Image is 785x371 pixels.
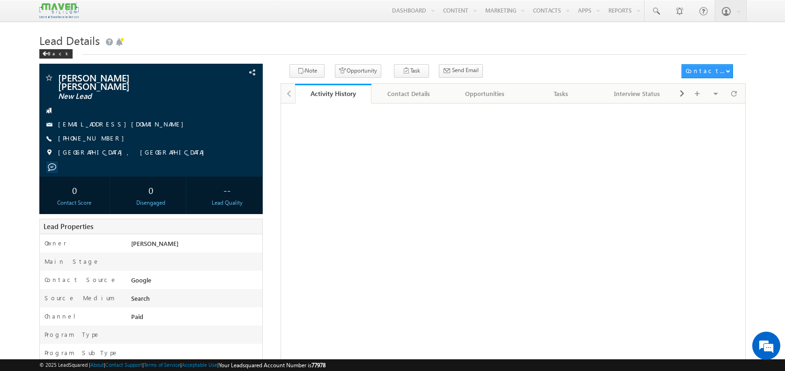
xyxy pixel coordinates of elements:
span: New Lead [58,92,197,101]
span: Lead Properties [44,222,93,231]
a: Tasks [523,84,599,104]
label: Owner [44,239,67,247]
a: [EMAIL_ADDRESS][DOMAIN_NAME] [58,120,188,128]
img: Custom Logo [39,2,79,19]
div: Disengaged [118,199,184,207]
span: [PHONE_NUMBER] [58,134,129,143]
a: Terms of Service [144,362,180,368]
span: © 2025 LeadSquared | | | | | [39,361,326,370]
span: Your Leadsquared Account Number is [219,362,326,369]
span: 77978 [311,362,326,369]
button: Note [289,64,325,78]
div: Contact Actions [686,67,726,75]
a: Contact Support [105,362,142,368]
span: [PERSON_NAME] [PERSON_NAME] [58,73,197,90]
label: Source Medium [44,294,115,302]
span: [PERSON_NAME] [131,239,178,247]
div: Activity History [302,89,364,98]
button: Send Email [439,64,483,78]
div: 0 [42,181,107,199]
a: Interview Status [600,84,675,104]
button: Task [394,64,429,78]
button: Opportunity [335,64,381,78]
div: Tasks [531,88,591,99]
div: Interview Status [607,88,667,99]
a: Acceptable Use [182,362,217,368]
span: Send Email [452,66,479,74]
span: Lead Details [39,33,100,48]
label: Main Stage [44,257,100,266]
div: Opportunities [455,88,515,99]
a: Opportunities [447,84,523,104]
a: Activity History [295,84,371,104]
div: Contact Score [42,199,107,207]
div: 0 [118,181,184,199]
label: Contact Source [44,275,117,284]
div: Back [39,49,73,59]
label: Program Type [44,330,100,339]
div: Contact Details [379,88,439,99]
div: Search [129,294,262,307]
button: Contact Actions [681,64,733,78]
a: Back [39,49,77,57]
a: Contact Details [371,84,447,104]
div: -- [194,181,260,199]
label: Channel [44,312,83,320]
div: Google [129,275,262,289]
div: Lead Quality [194,199,260,207]
label: Program SubType [44,349,118,357]
span: [GEOGRAPHIC_DATA], [GEOGRAPHIC_DATA] [58,148,209,157]
a: About [90,362,104,368]
div: Paid [129,312,262,325]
